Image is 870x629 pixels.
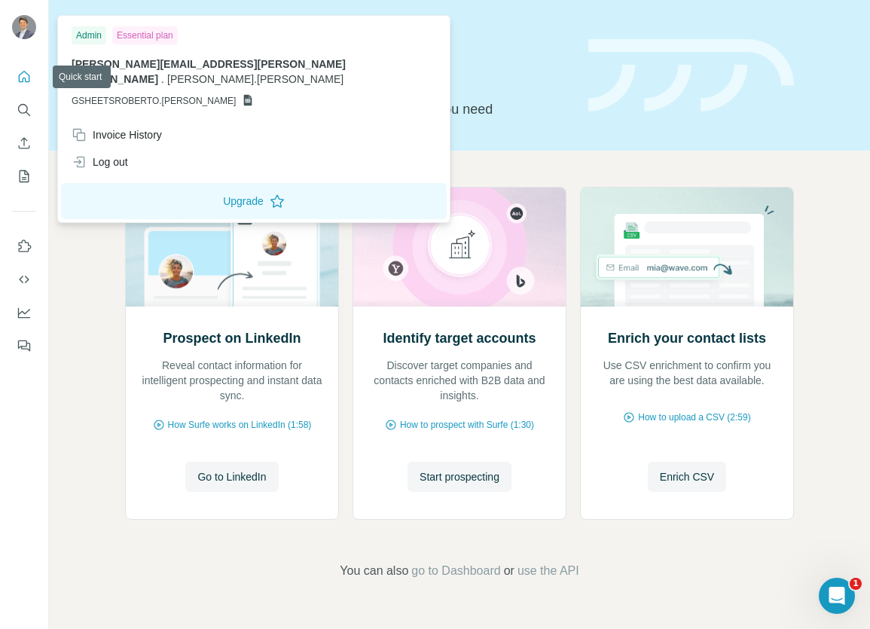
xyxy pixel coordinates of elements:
[197,469,266,484] span: Go to LinkedIn
[12,233,36,260] button: Use Surfe on LinkedIn
[72,154,128,169] div: Log out
[368,358,551,403] p: Discover target companies and contacts enriched with B2B data and insights.
[420,469,499,484] span: Start prospecting
[608,328,766,349] h2: Enrich your contact lists
[580,188,794,307] img: Enrich your contact lists
[819,578,855,614] iframe: Intercom live chat
[638,411,750,424] span: How to upload a CSV (2:59)
[353,188,566,307] img: Identify target accounts
[141,358,323,403] p: Reveal contact information for intelligent prospecting and instant data sync.
[850,578,862,590] span: 1
[72,26,106,44] div: Admin
[72,127,162,142] div: Invoice History
[588,39,794,112] img: banner
[12,299,36,326] button: Dashboard
[185,462,278,492] button: Go to LinkedIn
[340,562,408,580] span: You can also
[408,462,511,492] button: Start prospecting
[161,73,164,85] span: .
[163,328,301,349] h2: Prospect on LinkedIn
[596,358,778,388] p: Use CSV enrichment to confirm you are using the best data available.
[400,418,534,432] span: How to prospect with Surfe (1:30)
[411,562,500,580] button: go to Dashboard
[168,418,312,432] span: How Surfe works on LinkedIn (1:58)
[12,63,36,90] button: Quick start
[12,163,36,190] button: My lists
[72,94,236,108] span: GSHEETSROBERTO.[PERSON_NAME]
[383,328,536,349] h2: Identify target accounts
[167,73,343,85] span: [PERSON_NAME].[PERSON_NAME]
[12,332,36,359] button: Feedback
[517,562,579,580] button: use the API
[125,188,339,307] img: Prospect on LinkedIn
[12,130,36,157] button: Enrich CSV
[12,96,36,124] button: Search
[61,183,447,219] button: Upgrade
[12,266,36,293] button: Use Surfe API
[12,15,36,39] img: Avatar
[660,469,714,484] span: Enrich CSV
[112,26,178,44] div: Essential plan
[72,58,346,85] span: [PERSON_NAME][EMAIL_ADDRESS][PERSON_NAME][DOMAIN_NAME]
[504,562,514,580] span: or
[648,462,726,492] button: Enrich CSV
